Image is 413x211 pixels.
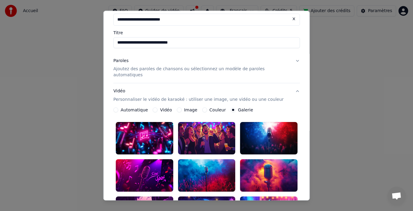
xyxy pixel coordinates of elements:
button: VidéoPersonnaliser le vidéo de karaoké : utiliser une image, une vidéo ou une couleur [113,84,300,108]
button: ParolesAjoutez des paroles de chansons ou sélectionnez un modèle de paroles automatiques [113,53,300,83]
label: Titre [113,31,300,35]
div: Paroles [113,58,128,64]
p: Ajoutez des paroles de chansons ou sélectionnez un modèle de paroles automatiques [113,66,290,78]
label: Galerie [238,108,253,112]
label: Vidéo [160,108,172,112]
div: Vidéo [113,88,284,103]
label: Couleur [209,108,226,112]
label: Automatique [121,108,148,112]
label: Image [184,108,197,112]
p: Personnaliser le vidéo de karaoké : utiliser une image, une vidéo ou une couleur [113,97,284,103]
